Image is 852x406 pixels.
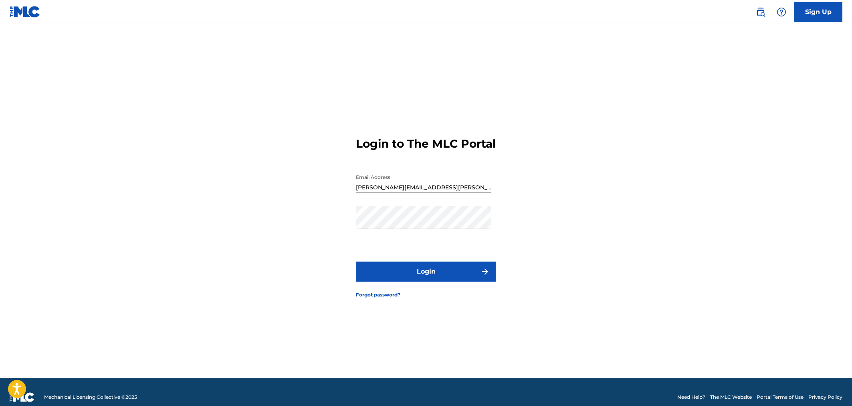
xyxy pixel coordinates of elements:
[753,4,769,20] a: Public Search
[44,394,137,401] span: Mechanical Licensing Collective © 2025
[808,394,842,401] a: Privacy Policy
[794,2,842,22] a: Sign Up
[773,4,789,20] div: Help
[777,7,786,17] img: help
[10,6,40,18] img: MLC Logo
[756,7,765,17] img: search
[677,394,705,401] a: Need Help?
[356,262,496,282] button: Login
[10,392,34,402] img: logo
[480,267,490,276] img: f7272a7cc735f4ea7f67.svg
[757,394,804,401] a: Portal Terms of Use
[356,137,496,151] h3: Login to The MLC Portal
[356,291,400,298] a: Forgot password?
[710,394,752,401] a: The MLC Website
